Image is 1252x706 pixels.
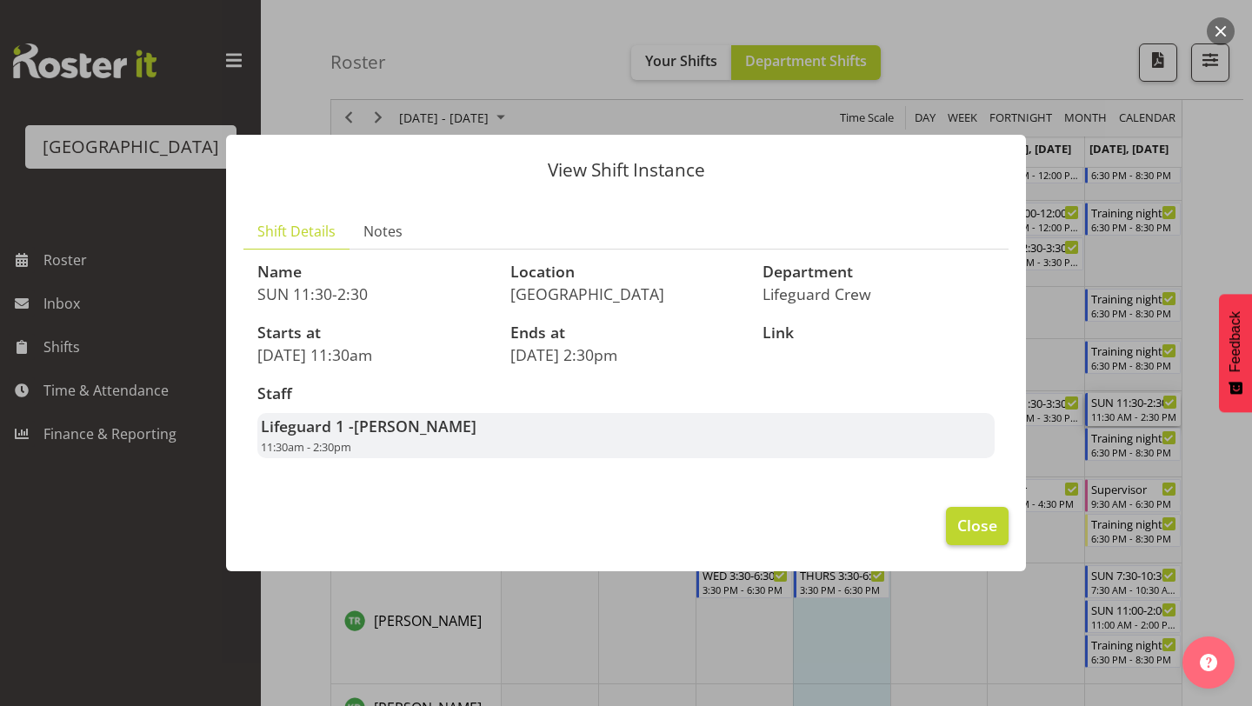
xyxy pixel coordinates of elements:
button: Close [946,507,1009,545]
h3: Department [763,263,995,281]
p: [DATE] 11:30am [257,345,489,364]
strong: Lifeguard 1 - [261,416,476,436]
span: 11:30am - 2:30pm [261,439,351,455]
h3: Link [763,324,995,342]
p: View Shift Instance [243,161,1009,179]
h3: Location [510,263,743,281]
span: Shift Details [257,221,336,242]
h3: Name [257,263,489,281]
h3: Ends at [510,324,743,342]
h3: Staff [257,385,995,403]
img: help-xxl-2.png [1200,654,1217,671]
p: Lifeguard Crew [763,284,995,303]
h3: Starts at [257,324,489,342]
span: [PERSON_NAME] [354,416,476,436]
p: [DATE] 2:30pm [510,345,743,364]
button: Feedback - Show survey [1219,294,1252,412]
p: [GEOGRAPHIC_DATA] [510,284,743,303]
p: SUN 11:30-2:30 [257,284,489,303]
span: Feedback [1228,311,1243,372]
span: Close [957,514,997,536]
span: Notes [363,221,403,242]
